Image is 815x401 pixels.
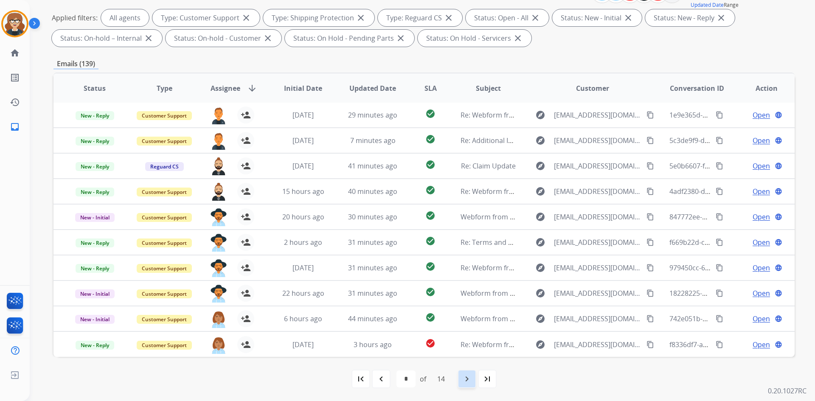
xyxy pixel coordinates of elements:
[646,264,654,272] mat-icon: content_copy
[753,161,770,171] span: Open
[284,314,322,323] span: 6 hours ago
[430,370,452,387] div: 14
[535,212,545,222] mat-icon: explore
[645,9,735,26] div: Status: New - Reply
[753,186,770,196] span: Open
[241,110,251,120] mat-icon: person_add
[282,289,324,298] span: 22 hours ago
[535,263,545,273] mat-icon: explore
[461,238,545,247] span: Re: Terms and Conditioins
[356,374,366,384] mat-icon: first_page
[210,336,227,354] img: agent-avatar
[348,187,397,196] span: 40 minutes ago
[646,238,654,246] mat-icon: content_copy
[669,161,798,171] span: 5e0b6607-f1a8-4dd8-9f44-665aeb7a255e
[646,111,654,119] mat-icon: content_copy
[554,288,641,298] span: [EMAIL_ADDRESS][DOMAIN_NAME]
[292,136,314,145] span: [DATE]
[691,1,739,8] span: Range
[241,314,251,324] mat-icon: person_add
[461,187,664,196] span: Re: Webform from [EMAIL_ADDRESS][DOMAIN_NAME] on [DATE]
[137,315,192,324] span: Customer Support
[241,161,251,171] mat-icon: person_add
[716,213,723,221] mat-icon: content_copy
[76,264,114,273] span: New - Reply
[76,188,114,196] span: New - Reply
[292,263,314,272] span: [DATE]
[669,238,799,247] span: f669b22d-c5d8-4ea1-b8c9-499c9934a66d
[753,212,770,222] span: Open
[376,374,386,384] mat-icon: navigate_before
[669,263,796,272] span: 979450cc-649d-4fd5-af1d-e2db93e4cfd9
[669,212,798,222] span: 847772ee-52a9-4223-a138-4c544a59af41
[535,186,545,196] mat-icon: explore
[425,312,436,322] mat-icon: check_circle
[263,9,374,26] div: Type: Shipping Protection
[75,289,115,298] span: New - Initial
[76,162,114,171] span: New - Reply
[646,289,654,297] mat-icon: content_copy
[554,237,641,247] span: [EMAIL_ADDRESS][DOMAIN_NAME]
[263,33,273,43] mat-icon: close
[10,73,20,83] mat-icon: list_alt
[716,13,726,23] mat-icon: close
[292,161,314,171] span: [DATE]
[768,386,807,396] p: 0.20.1027RC
[725,73,795,103] th: Action
[554,314,641,324] span: [EMAIL_ADDRESS][DOMAIN_NAME]
[348,238,397,247] span: 31 minutes ago
[425,236,436,246] mat-icon: check_circle
[753,314,770,324] span: Open
[137,213,192,222] span: Customer Support
[576,83,609,93] span: Customer
[241,186,251,196] mat-icon: person_add
[716,341,723,348] mat-icon: content_copy
[10,122,20,132] mat-icon: inbox
[241,13,251,23] mat-icon: close
[210,107,227,124] img: agent-avatar
[292,110,314,120] span: [DATE]
[775,188,782,195] mat-icon: language
[348,212,397,222] span: 30 minutes ago
[424,83,437,93] span: SLA
[241,212,251,222] mat-icon: person_add
[670,83,724,93] span: Conversation ID
[513,33,523,43] mat-icon: close
[646,213,654,221] mat-icon: content_copy
[350,136,396,145] span: 7 minutes ago
[418,30,531,47] div: Status: On Hold - Servicers
[646,162,654,170] mat-icon: content_copy
[76,341,114,350] span: New - Reply
[210,310,227,328] img: agent-avatar
[461,161,516,171] span: Re: Claim Update
[76,238,114,247] span: New - Reply
[349,83,396,93] span: Updated Date
[669,314,801,323] span: 742e051b-3c46-4f21-9dd3-932b092dbadc
[669,187,794,196] span: 4adf2380-d9f2-4c11-805f-1035f9c72d23
[53,59,98,69] p: Emails (139)
[75,213,115,222] span: New - Initial
[535,288,545,298] mat-icon: explore
[425,210,436,221] mat-icon: check_circle
[247,83,257,93] mat-icon: arrow_downward
[425,160,436,170] mat-icon: check_circle
[716,188,723,195] mat-icon: content_copy
[211,83,240,93] span: Assignee
[137,264,192,273] span: Customer Support
[753,237,770,247] span: Open
[461,263,664,272] span: Re: Webform from [EMAIL_ADDRESS][DOMAIN_NAME] on [DATE]
[76,111,114,120] span: New - Reply
[210,183,227,201] img: agent-avatar
[716,264,723,272] mat-icon: content_copy
[84,83,106,93] span: Status
[282,212,324,222] span: 20 hours ago
[348,161,397,171] span: 41 minutes ago
[669,289,798,298] span: 18228225-54e5-439e-9363-fe4d6c4327ec
[462,374,472,384] mat-icon: navigate_next
[554,135,641,146] span: [EMAIL_ADDRESS][DOMAIN_NAME]
[775,137,782,144] mat-icon: language
[76,137,114,146] span: New - Reply
[775,111,782,119] mat-icon: language
[461,340,664,349] span: Re: Webform from [EMAIL_ADDRESS][DOMAIN_NAME] on [DATE]
[552,9,642,26] div: Status: New - Initial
